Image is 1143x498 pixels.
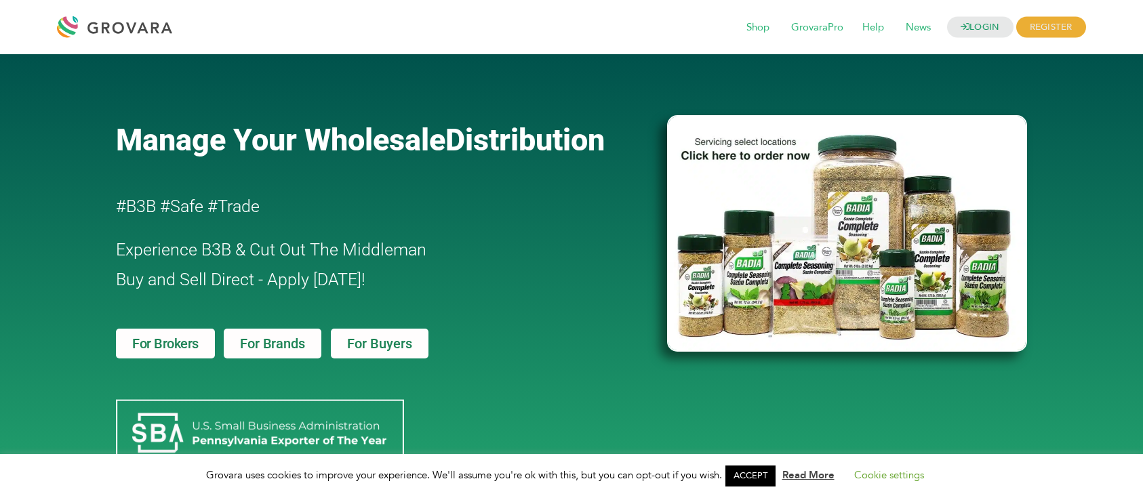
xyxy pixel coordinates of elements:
[445,122,605,158] span: Distribution
[116,329,215,358] a: For Brokers
[132,337,199,350] span: For Brokers
[737,20,779,35] a: Shop
[240,337,304,350] span: For Brands
[854,468,924,482] a: Cookie settings
[782,468,835,482] a: Read More
[782,15,853,41] span: GrovaraPro
[347,337,412,350] span: For Buyers
[224,329,321,358] a: For Brands
[853,15,894,41] span: Help
[737,15,779,41] span: Shop
[116,122,645,158] a: Manage Your WholesaleDistribution
[853,20,894,35] a: Help
[116,192,589,222] h2: #B3B #Safe #Trade
[116,240,426,260] span: Experience B3B & Cut Out The Middleman
[1016,17,1086,38] span: REGISTER
[896,15,940,41] span: News
[206,468,938,482] span: Grovara uses cookies to improve your experience. We'll assume you're ok with this, but you can op...
[116,122,445,158] span: Manage Your Wholesale
[896,20,940,35] a: News
[331,329,428,358] a: For Buyers
[116,270,365,289] span: Buy and Sell Direct - Apply [DATE]!
[782,20,853,35] a: GrovaraPro
[725,465,776,486] a: ACCEPT
[947,17,1014,38] a: LOGIN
